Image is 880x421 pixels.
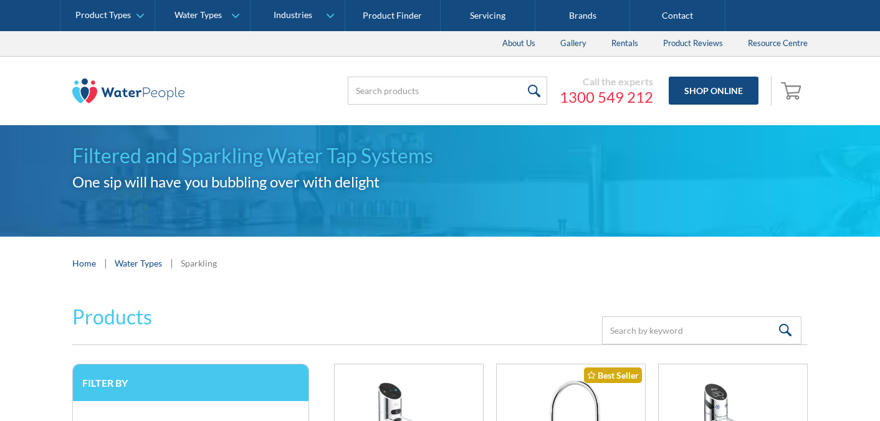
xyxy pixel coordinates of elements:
div: Best Seller [584,367,642,383]
img: The Water People [72,78,184,103]
div: | [168,255,175,270]
a: 1300 549 212 [560,88,653,106]
a: Open empty cart [778,76,808,106]
a: Rentals [599,31,651,56]
a: Shop Online [669,77,758,105]
div: Sparkling [181,257,217,270]
input: Search by keyword [602,316,801,344]
a: Resource Centre [735,31,820,56]
a: Product Reviews [651,31,735,56]
a: Home [72,257,96,270]
div: Product Types [75,10,131,21]
h1: Filtered and Sparkling Water Tap Systems [72,141,808,171]
img: shopping cart [781,80,805,100]
div: Industries [274,10,312,21]
a: Water Types [115,257,162,270]
div: Call the experts [560,75,653,88]
h3: Filter by [82,377,299,389]
div: | [102,255,108,270]
div: Water Types [175,10,222,21]
input: Search products [348,77,547,105]
a: About Us [490,31,548,56]
a: Gallery [548,31,599,56]
h2: One sip will have you bubbling over with delight [72,171,808,193]
h2: Products [72,302,152,332]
